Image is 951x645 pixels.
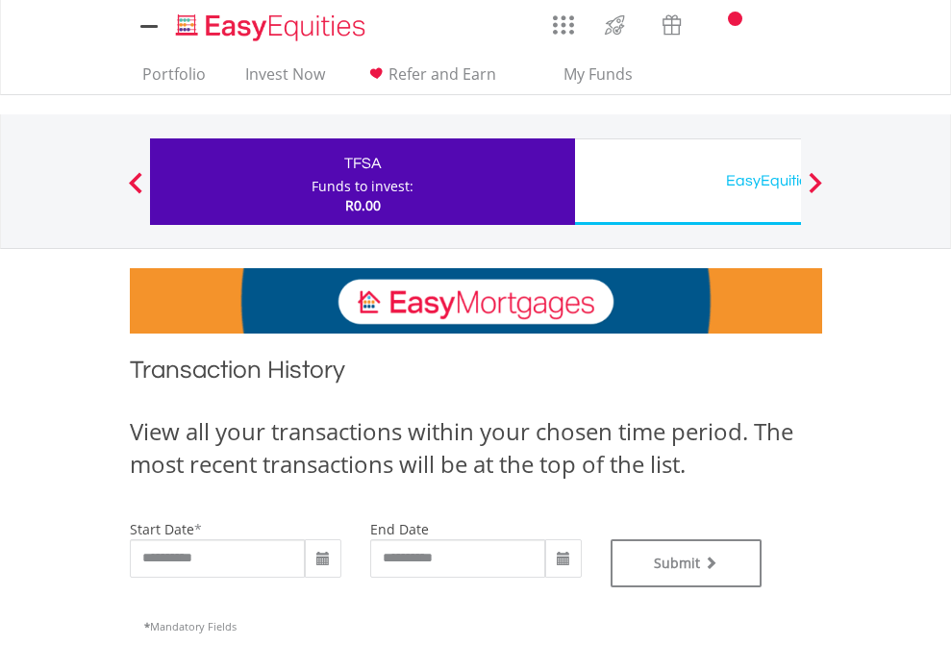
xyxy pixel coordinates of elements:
[599,10,631,40] img: thrive-v2.svg
[796,182,835,201] button: Next
[130,415,822,482] div: View all your transactions within your chosen time period. The most recent transactions will be a...
[656,10,688,40] img: vouchers-v2.svg
[643,5,700,40] a: Vouchers
[130,353,822,396] h1: Transaction History
[388,63,496,85] span: Refer and Earn
[144,619,237,633] span: Mandatory Fields
[168,5,373,43] a: Home page
[536,62,662,87] span: My Funds
[130,520,194,538] label: start date
[700,5,749,43] a: Notifications
[312,177,413,196] div: Funds to invest:
[130,268,822,334] img: EasyMortage Promotion Banner
[238,64,333,94] a: Invest Now
[172,12,373,43] img: EasyEquities_Logo.png
[798,5,847,47] a: My Profile
[611,539,763,587] button: Submit
[540,5,587,36] a: AppsGrid
[370,520,429,538] label: end date
[345,196,381,214] span: R0.00
[749,5,798,43] a: FAQ's and Support
[357,64,504,94] a: Refer and Earn
[116,182,155,201] button: Previous
[135,64,213,94] a: Portfolio
[553,14,574,36] img: grid-menu-icon.svg
[162,150,563,177] div: TFSA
